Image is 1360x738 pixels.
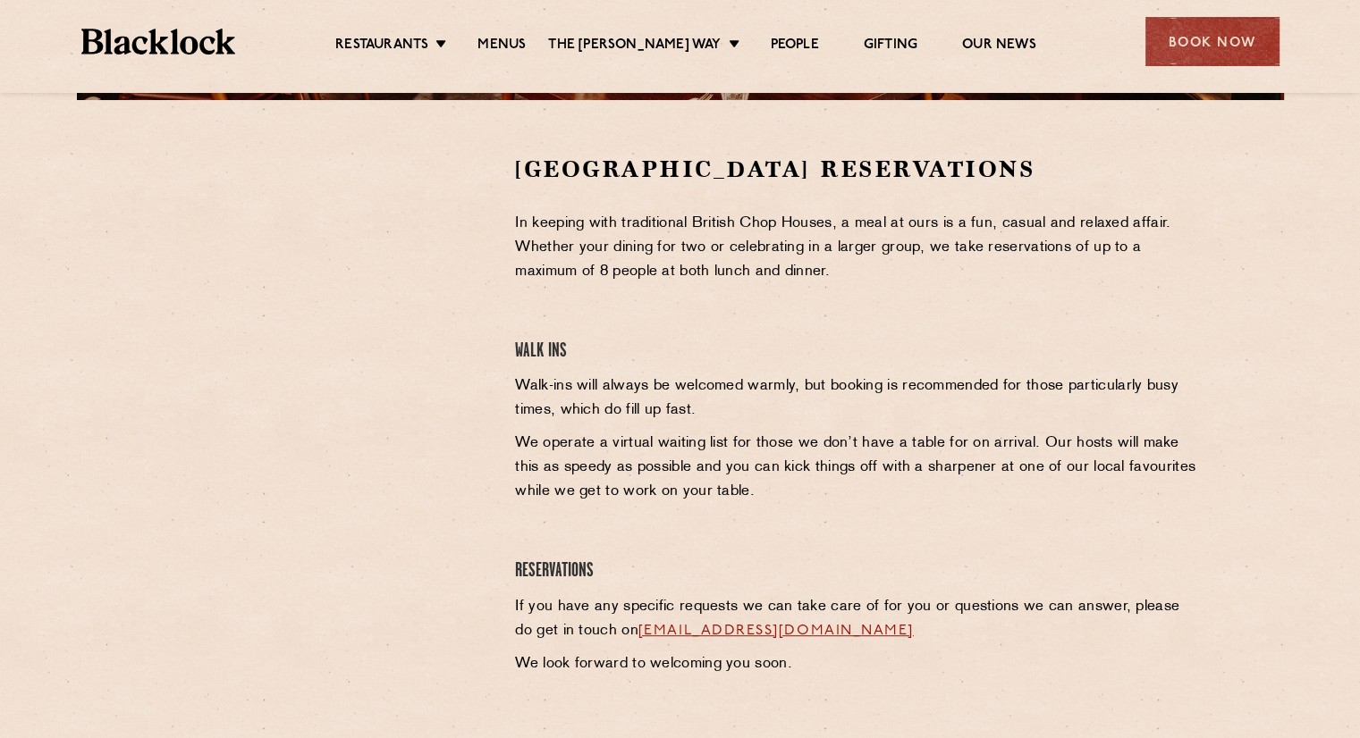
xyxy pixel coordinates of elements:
[515,432,1201,504] p: We operate a virtual waiting list for those we don’t have a table for on arrival. Our hosts will ...
[1145,17,1280,66] div: Book Now
[81,29,236,55] img: BL_Textured_Logo-footer-cropped.svg
[515,212,1201,284] p: In keeping with traditional British Chop Houses, a meal at ours is a fun, casual and relaxed affa...
[515,154,1201,185] h2: [GEOGRAPHIC_DATA] Reservations
[477,37,526,56] a: Menus
[515,652,1201,676] p: We look forward to welcoming you soon.
[962,37,1036,56] a: Our News
[638,624,914,638] a: [EMAIL_ADDRESS][DOMAIN_NAME]
[515,595,1201,643] p: If you have any specific requests we can take care of for you or questions we can answer, please ...
[771,37,819,56] a: People
[515,340,1201,364] h4: Walk Ins
[548,37,721,56] a: The [PERSON_NAME] Way
[864,37,917,56] a: Gifting
[515,374,1201,423] p: Walk-ins will always be welcomed warmly, but booking is recommended for those particularly busy t...
[224,154,424,423] iframe: OpenTable make booking widget
[335,37,428,56] a: Restaurants
[515,559,1201,583] h4: Reservations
